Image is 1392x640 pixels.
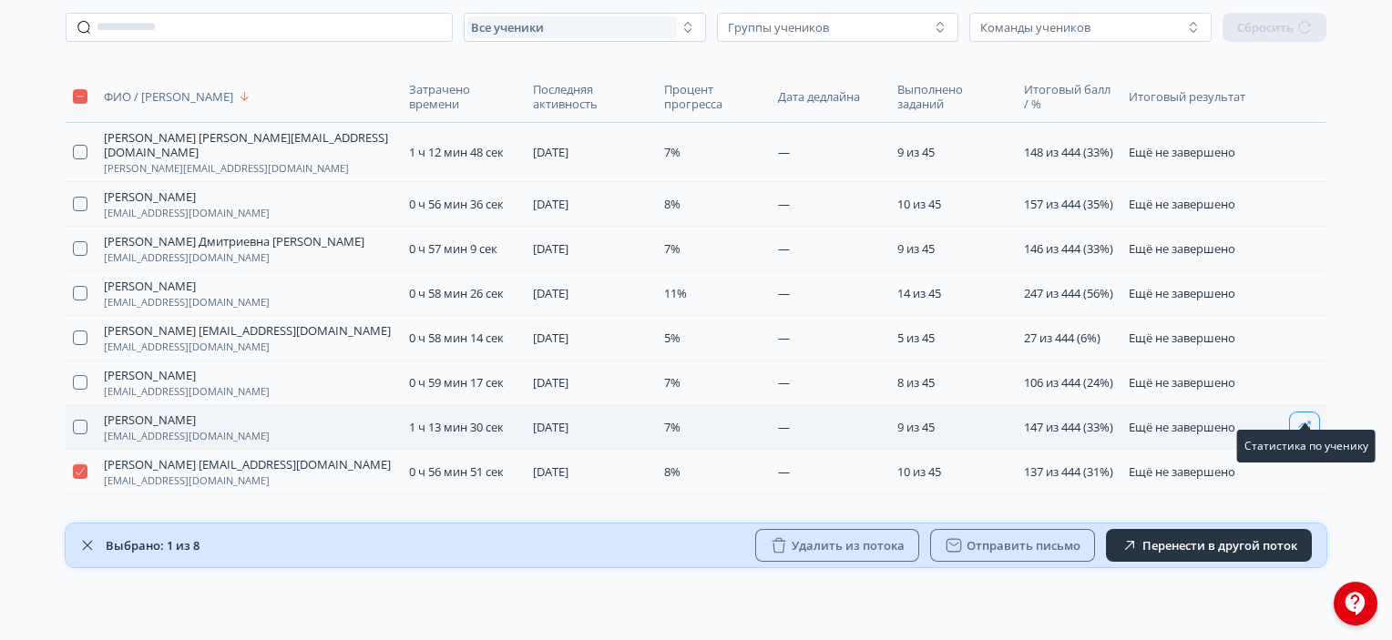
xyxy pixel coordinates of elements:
[409,374,504,391] span: 0 ч 59 мин 17 сек
[104,341,270,352] span: [EMAIL_ADDRESS][DOMAIN_NAME]
[897,82,1005,111] span: Выполнено заданий
[471,20,544,35] span: Все ученики
[409,78,519,115] button: Затрачено времени
[1129,285,1235,301] span: Ещё не завершено
[1024,240,1113,257] span: 146 из 444 (33%)
[104,189,270,218] button: [PERSON_NAME][EMAIL_ADDRESS][DOMAIN_NAME]
[778,144,790,160] span: —
[104,234,364,263] button: [PERSON_NAME] Дмитриевна [PERSON_NAME][EMAIL_ADDRESS][DOMAIN_NAME]
[104,386,270,397] span: [EMAIL_ADDRESS][DOMAIN_NAME]
[897,78,1008,115] button: Выполнено заданий
[104,208,270,218] span: [EMAIL_ADDRESS][DOMAIN_NAME]
[104,279,270,308] button: [PERSON_NAME][EMAIL_ADDRESS][DOMAIN_NAME]
[664,463,681,480] span: 8%
[533,82,645,111] span: Последняя активность
[897,285,941,301] span: 14 из 45
[1129,463,1235,480] span: Ещё не завершено
[409,144,504,160] span: 1 ч 12 мин 48 сек
[664,374,681,391] span: 7%
[1024,82,1111,111] span: Итоговый балл / %
[409,419,504,435] span: 1 ч 13 мин 30 сек
[897,463,941,480] span: 10 из 45
[533,196,568,212] span: [DATE]
[104,475,270,486] span: [EMAIL_ADDRESS][DOMAIN_NAME]
[533,330,568,346] span: [DATE]
[104,189,196,204] span: [PERSON_NAME]
[104,412,196,427] span: [PERSON_NAME]
[930,529,1095,562] button: Отправить письмо
[1024,196,1113,212] span: 157 из 444 (35%)
[464,13,706,42] button: Все ученики
[104,89,233,104] span: ФИО / [PERSON_NAME]
[664,240,681,257] span: 7%
[104,368,196,382] span: [PERSON_NAME]
[778,330,790,346] span: —
[1024,285,1113,301] span: 247 из 444 (56%)
[664,144,681,160] span: 7%
[104,86,255,107] button: ФИО / [PERSON_NAME]
[778,86,864,107] button: Дата дедлайна
[1024,78,1114,115] button: Итоговый балл / %
[104,323,391,352] button: [PERSON_NAME] [EMAIL_ADDRESS][DOMAIN_NAME][EMAIL_ADDRESS][DOMAIN_NAME]
[778,285,790,301] span: —
[104,279,196,293] span: [PERSON_NAME]
[1129,144,1235,160] span: Ещё не завершено
[104,163,349,174] span: [PERSON_NAME][EMAIL_ADDRESS][DOMAIN_NAME]
[104,457,391,486] button: [PERSON_NAME] [EMAIL_ADDRESS][DOMAIN_NAME][EMAIL_ADDRESS][DOMAIN_NAME]
[1223,13,1326,42] button: Сбросить
[1129,240,1235,257] span: Ещё не завершено
[1129,89,1261,104] span: Итоговый результат
[104,323,391,338] span: [PERSON_NAME] [EMAIL_ADDRESS][DOMAIN_NAME]
[1106,529,1312,562] button: Перенести в другой поток
[717,13,959,42] button: Группы учеников
[409,196,504,212] span: 0 ч 56 мин 36 сек
[104,234,364,249] span: [PERSON_NAME] Дмитриевна [PERSON_NAME]
[664,330,681,346] span: 5%
[897,240,935,257] span: 9 из 45
[778,419,790,435] span: —
[897,374,935,391] span: 8 из 45
[533,463,568,480] span: [DATE]
[897,419,935,435] span: 9 из 45
[106,538,200,553] span: Выбрано: 1 из 8
[533,144,568,160] span: [DATE]
[409,285,504,301] span: 0 ч 58 мин 26 сек
[778,240,790,257] span: —
[755,529,919,562] button: Удалить из потока
[664,82,760,111] span: Процент прогресса
[1024,419,1113,435] span: 147 из 444 (33%)
[980,20,1090,35] div: Команды учеников
[664,419,681,435] span: 7%
[1129,330,1235,346] span: Ещё не завершено
[104,457,391,472] span: [PERSON_NAME] [EMAIL_ADDRESS][DOMAIN_NAME]
[897,330,935,346] span: 5 из 45
[104,130,394,174] button: [PERSON_NAME] [PERSON_NAME][EMAIL_ADDRESS][DOMAIN_NAME][PERSON_NAME][EMAIL_ADDRESS][DOMAIN_NAME]
[533,419,568,435] span: [DATE]
[409,82,516,111] span: Затрачено времени
[104,412,270,442] button: [PERSON_NAME][EMAIL_ADDRESS][DOMAIN_NAME]
[664,78,763,115] button: Процент прогресса
[104,252,270,263] span: [EMAIL_ADDRESS][DOMAIN_NAME]
[1129,374,1235,391] span: Ещё не завершено
[1129,419,1235,435] span: Ещё не завершено
[1244,437,1368,455] div: Статистика по ученику
[1024,463,1113,480] span: 137 из 444 (31%)
[664,196,681,212] span: 8%
[533,374,568,391] span: [DATE]
[533,285,568,301] span: [DATE]
[533,240,568,257] span: [DATE]
[897,196,941,212] span: 10 из 45
[1024,374,1113,391] span: 106 из 444 (24%)
[778,196,790,212] span: —
[104,431,270,442] span: [EMAIL_ADDRESS][DOMAIN_NAME]
[409,463,504,480] span: 0 ч 56 мин 51 сек
[409,330,504,346] span: 0 ч 58 мин 14 сек
[409,240,497,257] span: 0 ч 57 мин 9 сек
[1129,196,1235,212] span: Ещё не завершено
[104,297,270,308] span: [EMAIL_ADDRESS][DOMAIN_NAME]
[897,144,935,160] span: 9 из 45
[778,89,860,104] span: Дата дедлайна
[1024,144,1113,160] span: 148 из 444 (33%)
[778,374,790,391] span: —
[969,13,1212,42] button: Команды учеников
